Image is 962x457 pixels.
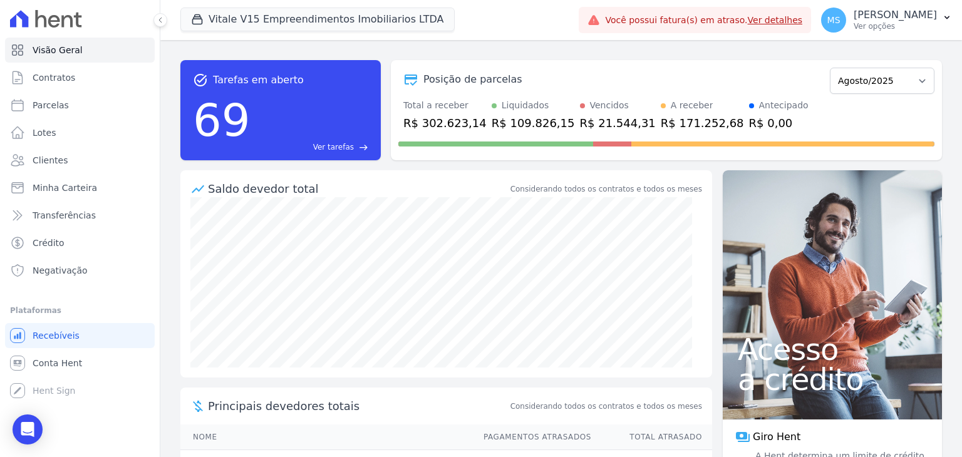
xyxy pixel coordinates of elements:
[5,230,155,255] a: Crédito
[5,175,155,200] a: Minha Carteira
[180,8,455,31] button: Vitale V15 Empreendimentos Imobiliarios LTDA
[5,38,155,63] a: Visão Geral
[313,141,354,153] span: Ver tarefas
[403,115,487,131] div: R$ 302.623,14
[33,71,75,84] span: Contratos
[510,183,702,195] div: Considerando todos os contratos e todos os meses
[472,424,592,450] th: Pagamentos Atrasados
[208,398,508,414] span: Principais devedores totais
[738,364,927,394] span: a crédito
[592,424,712,450] th: Total Atrasado
[193,73,208,88] span: task_alt
[5,93,155,118] a: Parcelas
[33,154,68,167] span: Clientes
[749,115,809,131] div: R$ 0,00
[661,115,744,131] div: R$ 171.252,68
[33,264,88,277] span: Negativação
[5,351,155,376] a: Conta Hent
[256,141,368,153] a: Ver tarefas east
[5,148,155,173] a: Clientes
[423,72,522,87] div: Posição de parcelas
[748,15,803,25] a: Ver detalhes
[33,209,96,222] span: Transferências
[5,258,155,283] a: Negativação
[590,99,629,112] div: Vencidos
[33,329,80,342] span: Recebíveis
[33,126,56,139] span: Lotes
[738,334,927,364] span: Acesso
[33,182,97,194] span: Minha Carteira
[193,88,251,153] div: 69
[10,303,150,318] div: Plataformas
[605,14,802,27] span: Você possui fatura(s) em atraso.
[811,3,962,38] button: MS [PERSON_NAME] Ver opções
[502,99,549,112] div: Liquidados
[33,44,83,56] span: Visão Geral
[33,357,82,369] span: Conta Hent
[33,237,65,249] span: Crédito
[5,203,155,228] a: Transferências
[403,99,487,112] div: Total a receber
[5,65,155,90] a: Contratos
[510,401,702,412] span: Considerando todos os contratos e todos os meses
[854,21,937,31] p: Ver opções
[854,9,937,21] p: [PERSON_NAME]
[213,73,304,88] span: Tarefas em aberto
[580,115,656,131] div: R$ 21.544,31
[5,323,155,348] a: Recebíveis
[180,424,472,450] th: Nome
[753,429,800,444] span: Giro Hent
[33,99,69,111] span: Parcelas
[5,120,155,145] a: Lotes
[359,143,368,152] span: east
[13,414,43,444] div: Open Intercom Messenger
[759,99,809,112] div: Antecipado
[492,115,575,131] div: R$ 109.826,15
[208,180,508,197] div: Saldo devedor total
[671,99,713,112] div: A receber
[827,16,840,24] span: MS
